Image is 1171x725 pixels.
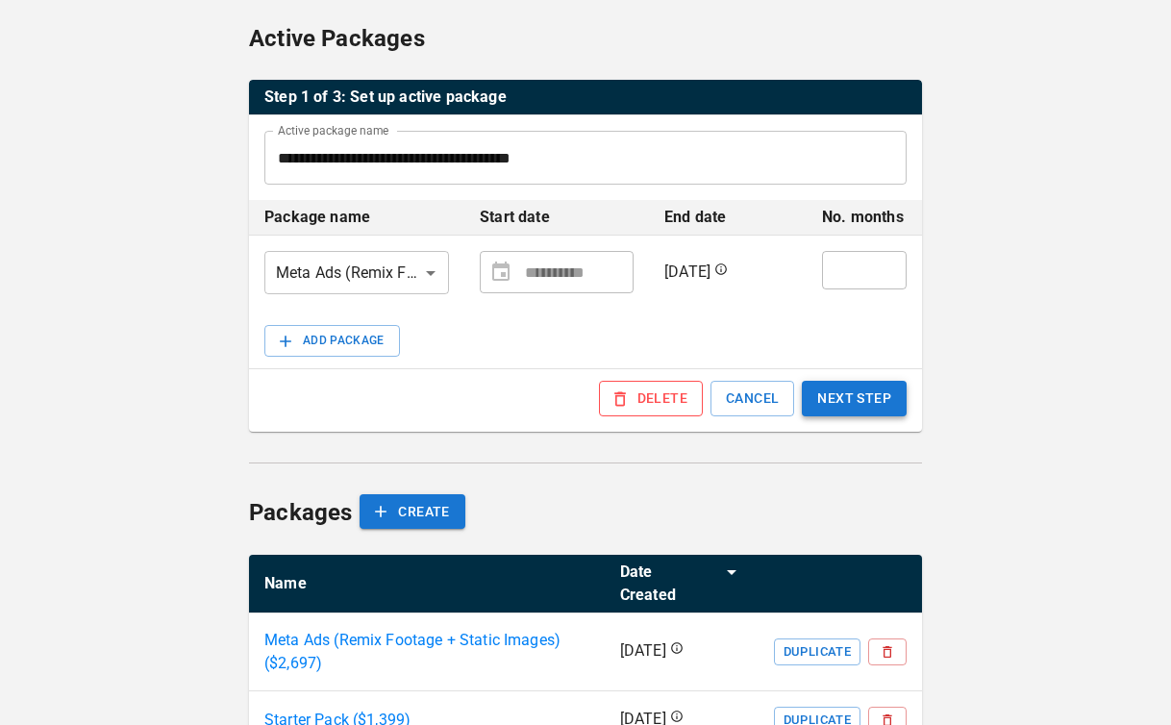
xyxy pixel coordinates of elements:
[620,640,666,662] p: [DATE]
[264,254,449,291] div: Meta Ads (Remix Footage + Static Images) ($ 2,697 )
[278,122,388,138] label: Active package name
[360,494,464,530] button: CREATE
[664,262,710,284] p: [DATE]
[802,381,907,416] button: NEXT STEP
[249,555,605,613] th: Name
[264,629,589,675] a: Meta Ads (Remix Footage + Static Images) ($2,697)
[249,20,425,57] h6: Active Packages
[599,381,703,416] button: DELETE
[774,638,860,665] button: Duplicate
[249,494,352,531] h6: Packages
[264,629,589,675] p: Meta Ads (Remix Footage + Static Images) ($ 2,697 )
[620,561,712,607] div: Date Created
[249,200,922,310] table: active packages table
[464,200,649,236] th: Start date
[249,80,922,115] table: active packages table
[710,381,794,416] button: CANCEL
[249,80,922,115] th: Step 1 of 3: Set up active package
[249,200,464,236] th: Package name
[807,200,922,236] th: No. months
[264,325,400,357] button: ADD PACKAGE
[649,200,807,236] th: End date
